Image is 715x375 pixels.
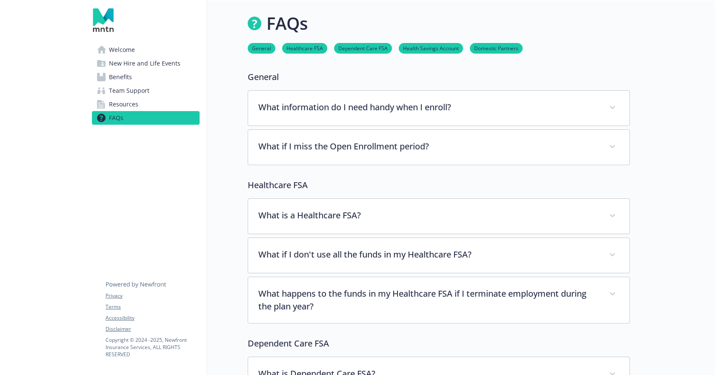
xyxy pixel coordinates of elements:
[248,91,629,126] div: What information do I need handy when I enroll?
[266,11,308,36] h1: FAQs
[109,84,149,97] span: Team Support
[248,337,630,350] p: Dependent Care FSA
[92,70,200,84] a: Benefits
[92,97,200,111] a: Resources
[106,314,199,322] a: Accessibility
[106,325,199,333] a: Disclaimer
[258,287,599,313] p: What happens to the funds in my Healthcare FSA if I terminate employment during the plan year?
[399,44,463,52] a: Health Savings Account
[106,292,199,300] a: Privacy
[248,130,629,165] div: What if I miss the Open Enrollment period?
[92,43,200,57] a: Welcome
[109,70,132,84] span: Benefits
[258,101,599,114] p: What information do I need handy when I enroll?
[470,44,523,52] a: Domestic Partners
[92,111,200,125] a: FAQs
[334,44,392,52] a: Dependent Care FSA
[282,44,327,52] a: Healthcare FSA
[258,140,599,153] p: What if I miss the Open Enrollment period?
[248,179,630,192] p: Healthcare FSA
[248,44,275,52] a: General
[109,43,135,57] span: Welcome
[106,303,199,311] a: Terms
[248,71,630,83] p: General
[106,336,199,358] p: Copyright © 2024 - 2025 , Newfront Insurance Services, ALL RIGHTS RESERVED
[109,111,123,125] span: FAQs
[92,84,200,97] a: Team Support
[248,238,629,273] div: What if I don't use all the funds in my Healthcare FSA?
[248,199,629,234] div: What is a Healthcare FSA?
[109,97,138,111] span: Resources
[109,57,180,70] span: New Hire and Life Events
[92,57,200,70] a: New Hire and Life Events
[258,209,599,222] p: What is a Healthcare FSA?
[258,248,599,261] p: What if I don't use all the funds in my Healthcare FSA?
[248,277,629,323] div: What happens to the funds in my Healthcare FSA if I terminate employment during the plan year?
